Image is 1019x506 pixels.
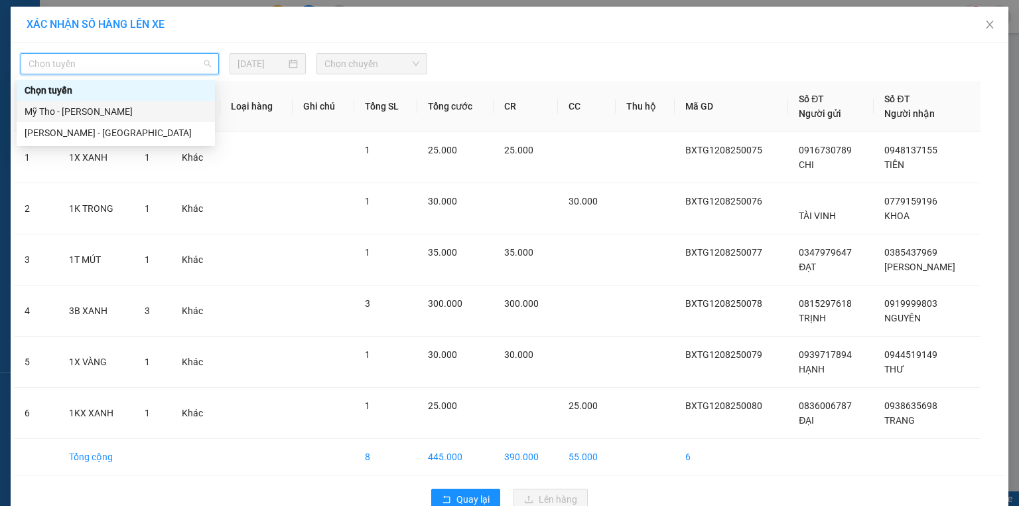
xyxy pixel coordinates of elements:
span: Người nhận [884,108,935,119]
span: 1 [145,203,150,214]
span: BXTG1208250076 [685,196,762,207]
td: 4 [14,286,58,337]
span: ĐẠT [799,262,816,272]
th: CC [558,81,616,132]
span: 3 [365,298,370,309]
td: 1T MÚT [58,234,134,286]
span: TÀI VINH [799,211,836,221]
td: 1 [14,132,58,183]
span: 0939717894 [799,349,852,360]
span: Chọn tuyến [29,54,211,74]
td: 3B XANH [58,286,134,337]
button: Close [971,7,1008,44]
span: BXTG1208250078 [685,298,762,309]
span: 0948137155 [884,145,937,155]
span: 0815297618 [799,298,852,309]
span: 1 [145,254,150,265]
td: 3 [14,234,58,286]
th: Tổng cước [417,81,493,132]
span: rollback [442,495,451,505]
span: NGUYÊN [884,313,921,323]
td: 5 [14,337,58,388]
span: 30.000 [428,349,457,360]
span: TIÊN [884,159,904,170]
span: ĐẠI [799,415,814,426]
span: BXTG1208250080 [685,400,762,411]
div: Mỹ Tho - [PERSON_NAME] [25,104,207,119]
span: 25.000 [428,145,457,155]
span: 0347979647 [799,247,852,258]
div: Mỹ Tho - Hồ Chí Minh [17,101,215,122]
span: 1 [365,400,370,411]
span: CHI [799,159,814,170]
span: 1 [145,357,150,367]
td: 1X VÀNG [58,337,134,388]
td: Khác [171,337,220,388]
span: [PERSON_NAME] [884,262,955,272]
td: 1K TRONG [58,183,134,234]
span: 0916730789 [799,145,852,155]
span: 25.000 [504,145,533,155]
th: CR [494,81,558,132]
th: STT [14,81,58,132]
td: 445.000 [417,439,493,475]
span: Người gửi [799,108,841,119]
span: THƯ [884,364,904,375]
td: Khác [171,388,220,439]
span: 1 [365,349,370,360]
span: Chọn chuyến [324,54,420,74]
th: Loại hàng [220,81,293,132]
span: 300.000 [428,298,462,309]
span: 30.000 [569,196,598,207]
span: KHOA [884,211,910,221]
span: TRANG [884,415,915,426]
span: 300.000 [504,298,539,309]
span: close [985,19,995,30]
span: 1 [365,247,370,258]
span: 35.000 [504,247,533,258]
span: 1 [365,196,370,207]
td: Khác [171,132,220,183]
div: [PERSON_NAME] - [GEOGRAPHIC_DATA] [25,126,207,140]
td: Tổng cộng [58,439,134,475]
span: 0944519149 [884,349,937,360]
td: 6 [675,439,788,475]
span: Số ĐT [799,94,824,104]
span: 0919999803 [884,298,937,309]
td: 1KX XANH [58,388,134,439]
td: Khác [171,234,220,286]
span: TRỊNH [799,313,826,323]
span: HẠNH [799,364,825,375]
div: Chọn tuyến [17,80,215,101]
span: 25.000 [569,400,598,411]
th: Mã GD [675,81,788,132]
span: 35.000 [428,247,457,258]
span: 0938635698 [884,400,937,411]
td: 8 [354,439,418,475]
span: 25.000 [428,400,457,411]
th: Tổng SL [354,81,418,132]
td: Khác [171,183,220,234]
span: Số ĐT [884,94,910,104]
span: 0779159196 [884,196,937,207]
td: 390.000 [494,439,558,475]
span: 30.000 [428,196,457,207]
th: Thu hộ [616,81,675,132]
td: 2 [14,183,58,234]
td: Khác [171,286,220,337]
span: BXTG1208250077 [685,247,762,258]
div: Hồ Chí Minh - Mỹ Tho [17,122,215,143]
td: 55.000 [558,439,616,475]
span: 0385437969 [884,247,937,258]
input: 12/08/2025 [238,56,286,71]
th: Ghi chú [293,81,354,132]
span: XÁC NHẬN SỐ HÀNG LÊN XE [27,18,165,31]
div: Chọn tuyến [25,83,207,98]
span: BXTG1208250075 [685,145,762,155]
span: BXTG1208250079 [685,349,762,360]
td: 1X XANH [58,132,134,183]
span: 30.000 [504,349,533,360]
span: 0836006787 [799,400,852,411]
span: 1 [365,145,370,155]
span: 3 [145,305,150,316]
